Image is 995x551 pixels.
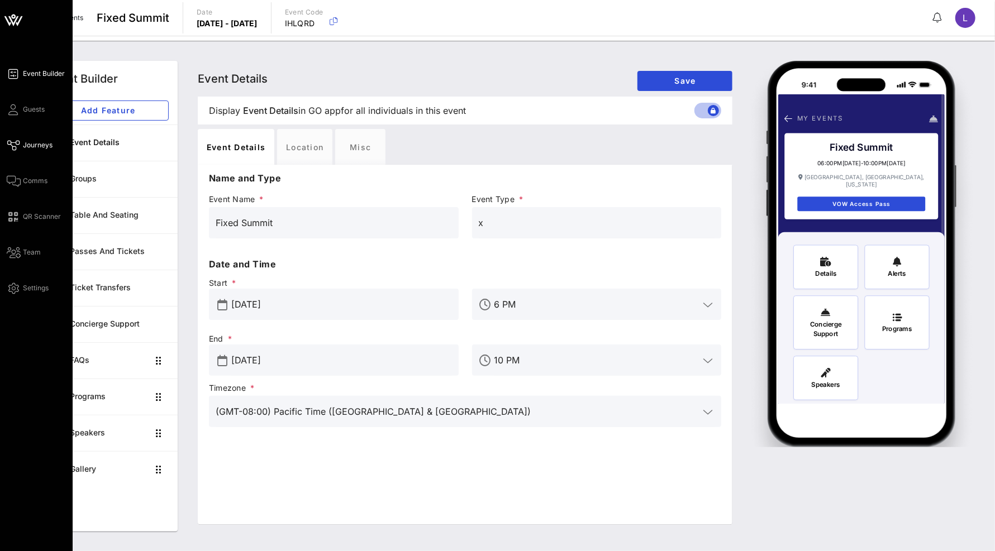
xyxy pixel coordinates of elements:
span: End [209,333,459,344]
div: Speakers [70,428,149,438]
span: Comms [23,176,47,186]
span: QR Scanner [23,212,61,222]
span: Save [646,76,723,85]
span: Event Details [243,104,298,117]
span: Event Type [472,194,722,205]
a: Passes and Tickets [38,233,178,270]
div: L [955,8,975,28]
div: Location [277,129,332,165]
a: QR Scanner [7,210,61,223]
a: Table and Seating [38,197,178,233]
input: Timezone [216,403,699,420]
p: Event Code [285,7,323,18]
span: for all individuals in this event [341,104,466,117]
button: Add Feature [47,100,169,121]
span: Guests [23,104,45,114]
div: Table and Seating [70,210,169,220]
span: Add Feature [56,106,159,115]
a: Gallery [38,451,178,487]
p: Name and Type [209,171,721,185]
div: FAQs [70,356,149,365]
a: Programs [38,378,178,415]
a: Speakers [38,415,178,451]
span: Start [209,277,459,289]
div: Event Builder [47,70,118,87]
button: prepend icon [217,299,227,310]
span: Team [23,247,41,257]
input: Start Time [494,295,699,313]
input: Start Date [231,295,452,313]
input: End Time [494,351,699,369]
span: Event Name [209,194,459,205]
button: prepend icon [217,355,227,366]
p: Date and Time [209,257,721,271]
a: Comms [7,174,47,188]
span: Journeys [23,140,53,150]
span: Event Details [198,72,268,85]
div: Event Details [198,129,274,165]
div: Concierge Support [70,319,169,329]
a: Event Details [38,124,178,161]
input: End Date [231,351,452,369]
span: Fixed Summit [97,9,169,26]
button: Save [637,71,732,91]
span: Settings [23,283,49,293]
div: Misc [335,129,385,165]
a: Journeys [7,138,53,152]
div: Event Details [70,138,169,147]
p: Date [197,7,258,18]
span: L [963,12,968,23]
a: Event Builder [7,67,65,80]
a: Guests [7,103,45,116]
p: [DATE] - [DATE] [197,18,258,29]
input: Event Type [479,214,715,232]
a: Groups [38,161,178,197]
p: IHLQRD [285,18,323,29]
span: Event Builder [23,69,65,79]
a: Team [7,246,41,259]
input: Event Name [216,214,452,232]
div: Groups [70,174,169,184]
div: Programs [70,392,149,401]
a: Settings [7,281,49,295]
a: FAQs [38,342,178,378]
span: Timezone [209,382,721,394]
div: Passes and Tickets [70,247,169,256]
span: Display in GO app [209,104,466,117]
a: Ticket Transfers [38,270,178,306]
div: Gallery [70,464,149,474]
a: Concierge Support [38,306,178,342]
div: Ticket Transfers [70,283,169,293]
